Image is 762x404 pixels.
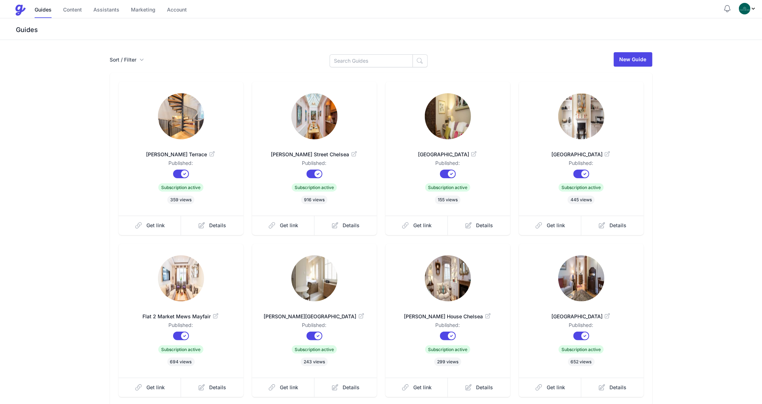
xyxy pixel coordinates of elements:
a: Details [181,216,243,235]
a: Account [167,3,187,18]
img: 9b5v0ir1hdq8hllsqeesm40py5rd [425,93,471,139]
span: Details [343,384,360,391]
img: wq8sw0j47qm6nw759ko380ndfzun [291,93,338,139]
span: [GEOGRAPHIC_DATA] [397,151,499,158]
dd: Published: [264,322,365,332]
img: id17mszkkv9a5w23y0miri8fotce [291,255,338,301]
span: Subscription active [158,345,203,354]
span: [PERSON_NAME] House Chelsea [397,313,499,320]
span: Subscription active [425,183,470,192]
span: Flat 2 Market Mews Mayfair [130,313,232,320]
img: hdmgvwaq8kfuacaafu0ghkkjd0oq [558,93,604,139]
a: Get link [252,378,315,397]
span: 155 views [435,196,461,204]
dd: Published: [397,322,499,332]
span: Get link [280,222,298,229]
a: Marketing [131,3,155,18]
h3: Guides [14,26,762,34]
span: Subscription active [559,183,604,192]
a: Content [63,3,82,18]
a: Get link [519,216,582,235]
a: New Guide [614,52,652,67]
dd: Published: [264,160,365,170]
a: Details [581,216,644,235]
a: Guides [35,3,52,18]
span: Details [210,384,226,391]
a: [PERSON_NAME] Terrace [130,142,232,160]
span: 359 views [167,196,194,204]
img: xcoem7jyjxpu3fgtqe3kd93uc2z7 [158,255,204,301]
span: 694 views [167,358,195,366]
a: [GEOGRAPHIC_DATA] [397,142,499,160]
img: mtasz01fldrr9v8cnif9arsj44ov [158,93,204,139]
span: Subscription active [158,183,203,192]
a: [GEOGRAPHIC_DATA] [530,142,632,160]
span: 243 views [301,358,328,366]
span: Details [610,384,627,391]
div: Profile Menu [739,3,756,14]
span: Subscription active [559,345,604,354]
a: Get link [252,216,315,235]
span: [GEOGRAPHIC_DATA] [530,151,632,158]
img: htmfqqdj5w74wrc65s3wna2sgno2 [558,255,604,301]
a: [GEOGRAPHIC_DATA] [530,304,632,322]
dd: Published: [130,322,232,332]
dd: Published: [530,160,632,170]
span: 445 views [568,196,595,204]
button: Notifications [723,4,732,13]
span: Details [476,384,493,391]
span: [PERSON_NAME] Terrace [130,151,232,158]
a: Get link [119,216,181,235]
img: qm23tyanh8llne9rmxzedgaebrr7 [425,255,471,301]
dd: Published: [530,322,632,332]
span: Get link [146,384,165,391]
a: Details [181,378,243,397]
span: Get link [413,384,432,391]
span: [PERSON_NAME][GEOGRAPHIC_DATA] [264,313,365,320]
span: Subscription active [292,345,337,354]
a: Get link [386,216,448,235]
a: [PERSON_NAME] House Chelsea [397,304,499,322]
span: Details [210,222,226,229]
span: Details [610,222,627,229]
span: 916 views [301,196,327,204]
span: Subscription active [292,183,337,192]
span: Subscription active [425,345,470,354]
a: [PERSON_NAME] Street Chelsea [264,142,365,160]
span: Get link [547,222,565,229]
a: [PERSON_NAME][GEOGRAPHIC_DATA] [264,304,365,322]
a: Details [581,378,644,397]
span: Get link [413,222,432,229]
span: Details [476,222,493,229]
a: Details [314,378,377,397]
img: Guestive Guides [14,4,26,16]
a: Details [314,216,377,235]
span: 299 views [434,358,461,366]
dd: Published: [397,160,499,170]
a: Details [448,378,510,397]
input: Search Guides [330,54,413,67]
span: 652 views [568,358,595,366]
a: Flat 2 Market Mews Mayfair [130,304,232,322]
a: Get link [386,378,448,397]
img: oovs19i4we9w73xo0bfpgswpi0cd [739,3,750,14]
span: Get link [280,384,298,391]
span: Details [343,222,360,229]
a: Details [448,216,510,235]
a: Get link [119,378,181,397]
a: Get link [519,378,582,397]
button: Sort / Filter [110,56,144,63]
span: Get link [547,384,565,391]
span: [GEOGRAPHIC_DATA] [530,313,632,320]
span: [PERSON_NAME] Street Chelsea [264,151,365,158]
span: Get link [146,222,165,229]
dd: Published: [130,160,232,170]
a: Assistants [93,3,119,18]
